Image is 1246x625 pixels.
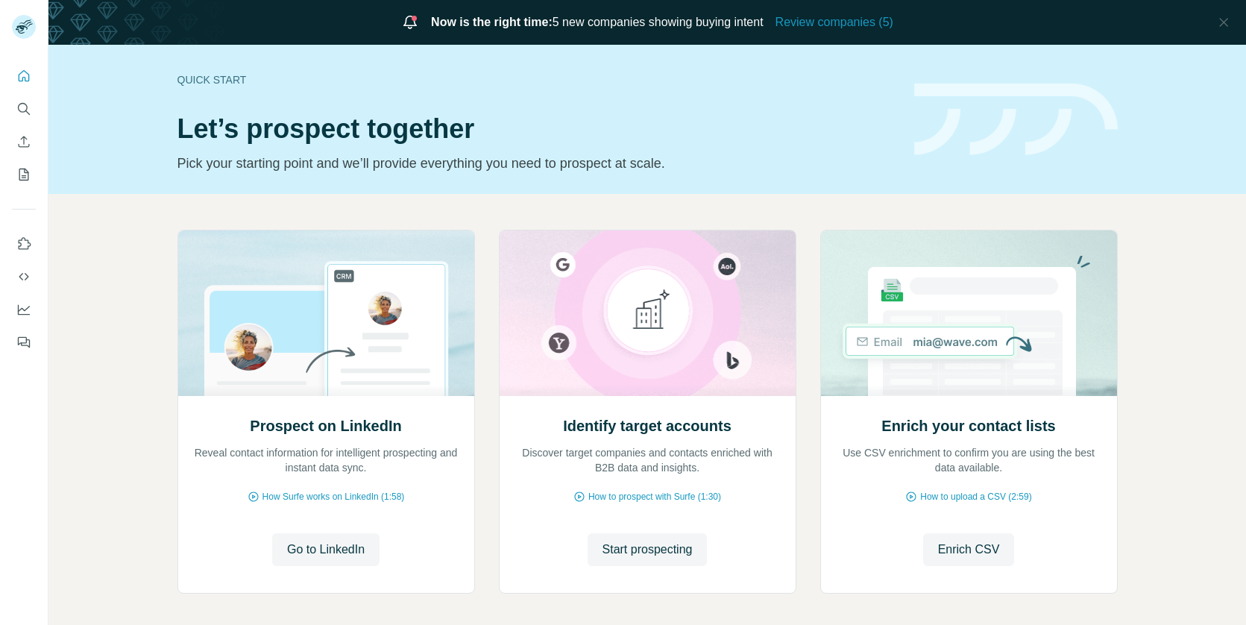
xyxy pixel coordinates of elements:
span: Enrich CSV [938,541,1000,559]
button: Quick start [12,63,36,89]
button: Review companies (5) [775,13,893,31]
p: Pick your starting point and we’ll provide everything you need to prospect at scale. [177,153,896,174]
button: Search [12,95,36,122]
button: Dashboard [12,296,36,323]
img: Prospect on LinkedIn [177,230,475,396]
span: How to prospect with Surfe (1:30) [588,490,721,503]
button: Go to LinkedIn [272,533,380,566]
button: My lists [12,161,36,188]
button: Enrich CSV [12,128,36,155]
h1: Let’s prospect together [177,114,896,144]
span: How to upload a CSV (2:59) [920,490,1031,503]
h2: Enrich your contact lists [881,415,1055,436]
img: Enrich your contact lists [820,230,1118,396]
p: Reveal contact information for intelligent prospecting and instant data sync. [193,445,459,475]
button: Start prospecting [588,533,708,566]
img: Identify target accounts [499,230,796,396]
span: How Surfe works on LinkedIn (1:58) [262,490,405,503]
p: Use CSV enrichment to confirm you are using the best data available. [836,445,1102,475]
div: Quick start [177,72,896,87]
span: Start prospecting [602,541,693,559]
span: 5 new companies showing buying intent [431,13,764,31]
button: Feedback [12,329,36,356]
button: Use Surfe on LinkedIn [12,230,36,257]
span: Go to LinkedIn [287,541,365,559]
img: banner [914,84,1118,156]
button: Use Surfe API [12,263,36,290]
p: Discover target companies and contacts enriched with B2B data and insights. [515,445,781,475]
h2: Prospect on LinkedIn [250,415,401,436]
span: Now is the right time: [431,16,553,28]
h2: Identify target accounts [563,415,731,436]
button: Enrich CSV [923,533,1015,566]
